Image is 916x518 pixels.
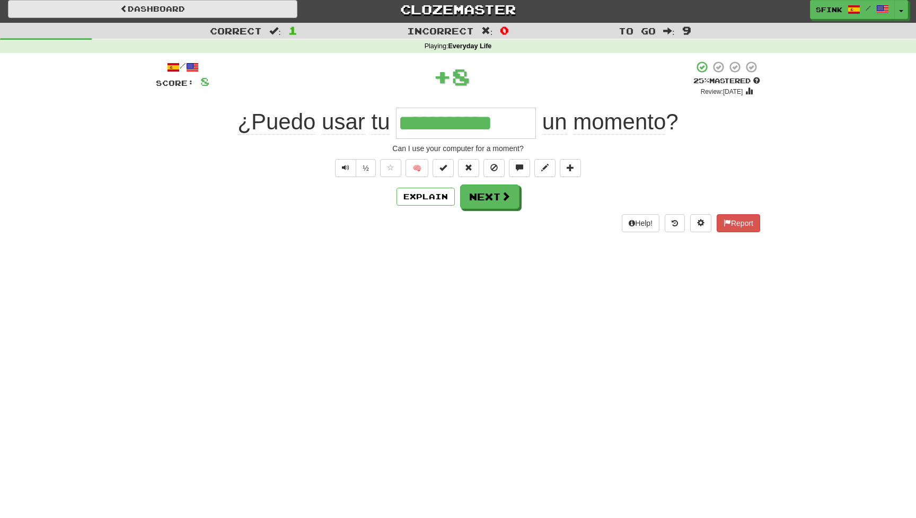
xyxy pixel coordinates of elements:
span: : [269,27,281,36]
span: 25 % [693,76,709,85]
span: Correct [210,25,262,36]
span: usar [322,109,365,135]
div: Can I use your computer for a moment? [156,143,760,154]
span: 8 [200,75,209,88]
span: 8 [452,63,470,90]
button: Ignore sentence (alt+i) [483,159,505,177]
button: Play sentence audio (ctl+space) [335,159,356,177]
span: To go [619,25,656,36]
span: momento [573,109,666,135]
button: Favorite sentence (alt+f) [380,159,401,177]
button: 🧠 [406,159,428,177]
button: Reset to 0% Mastered (alt+r) [458,159,479,177]
button: Round history (alt+y) [665,214,685,232]
span: / [866,4,871,12]
span: sfink [816,5,842,14]
button: Discuss sentence (alt+u) [509,159,530,177]
button: ½ [356,159,376,177]
div: / [156,60,209,74]
button: Next [460,185,519,209]
span: ¿Puedo [237,109,315,135]
span: + [433,60,452,92]
div: Mastered [693,76,760,86]
span: 9 [682,24,691,37]
button: Help! [622,214,659,232]
span: 0 [500,24,509,37]
button: Edit sentence (alt+d) [534,159,556,177]
span: Score: [156,78,194,87]
span: tu [371,109,390,135]
span: un [542,109,567,135]
button: Report [717,214,760,232]
span: Incorrect [407,25,474,36]
button: Add to collection (alt+a) [560,159,581,177]
span: : [481,27,493,36]
div: Text-to-speech controls [333,159,376,177]
span: 1 [288,24,297,37]
span: : [663,27,675,36]
small: Review: [DATE] [701,88,743,95]
strong: Everyday Life [448,42,491,50]
button: Set this sentence to 100% Mastered (alt+m) [433,159,454,177]
span: ? [536,109,679,135]
button: Explain [397,188,455,206]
